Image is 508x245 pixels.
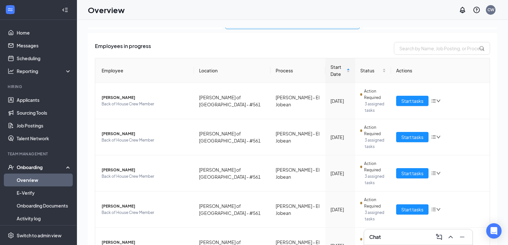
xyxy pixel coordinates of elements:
div: CW [487,7,494,12]
svg: UserCheck [8,164,14,170]
svg: Settings [8,232,14,239]
a: Applicants [17,94,71,106]
span: Action Required [364,197,386,209]
span: 3 assigned tasks [365,173,386,186]
span: [PERSON_NAME] [102,94,189,101]
span: Employees in progress [95,42,151,55]
svg: ChevronUp [447,233,454,241]
a: Job Postings [17,119,71,132]
div: [DATE] [330,206,350,213]
span: Status [360,67,381,74]
button: Minimize [457,232,467,242]
input: Search by Name, Job Posting, or Process [394,42,490,55]
span: [PERSON_NAME] [102,131,189,137]
a: Home [17,26,71,39]
span: bars [431,135,436,140]
th: Location [194,58,271,83]
svg: Analysis [8,68,14,74]
td: [PERSON_NAME] - El Jobean [271,155,325,192]
a: Scheduling [17,52,71,65]
div: Reporting [17,68,72,74]
span: Action Required [364,88,386,101]
a: E-Verify [17,186,71,199]
span: Start tasks [401,170,423,177]
span: Start Date [330,63,345,78]
a: Messages [17,39,71,52]
svg: WorkstreamLogo [7,6,13,13]
button: Start tasks [396,96,429,106]
span: Start tasks [401,134,423,141]
span: down [436,135,441,139]
span: Back of House Crew Member [102,137,189,143]
span: [PERSON_NAME] [102,203,189,209]
div: [DATE] [330,97,350,104]
th: Status [355,58,391,83]
div: Hiring [8,84,70,89]
svg: Collapse [62,7,68,13]
div: Team Management [8,151,70,157]
span: 3 assigned tasks [365,101,386,114]
span: Back of House Crew Member [102,173,189,180]
td: [PERSON_NAME] of [GEOGRAPHIC_DATA] - #561 [194,155,271,192]
span: bars [431,207,436,212]
button: ChevronUp [446,232,456,242]
td: [PERSON_NAME] - El Jobean [271,192,325,228]
span: Action Required [364,124,386,137]
a: Activity log [17,212,71,225]
div: Open Intercom Messenger [486,223,502,239]
th: Employee [95,58,194,83]
span: Action Required [364,160,386,173]
span: 3 assigned tasks [365,137,386,150]
div: [DATE] [330,170,350,177]
td: [PERSON_NAME] of [GEOGRAPHIC_DATA] - #561 [194,83,271,119]
div: Onboarding [17,164,66,170]
span: Back of House Crew Member [102,209,189,216]
span: Back of House Crew Member [102,101,189,107]
td: [PERSON_NAME] of [GEOGRAPHIC_DATA] - #561 [194,119,271,155]
span: 3 assigned tasks [365,209,386,222]
h3: Chat [369,233,381,241]
td: [PERSON_NAME] of [GEOGRAPHIC_DATA] - #561 [194,192,271,228]
span: Start tasks [401,97,423,104]
span: down [436,99,441,103]
svg: Minimize [458,233,466,241]
svg: ComposeMessage [435,233,443,241]
svg: Notifications [459,6,466,14]
span: bars [431,98,436,103]
a: Overview [17,174,71,186]
span: [PERSON_NAME] [102,167,189,173]
button: Start tasks [396,132,429,142]
td: [PERSON_NAME] - El Jobean [271,119,325,155]
h1: Overview [88,4,125,15]
a: Sourcing Tools [17,106,71,119]
td: [PERSON_NAME] - El Jobean [271,83,325,119]
div: Switch to admin view [17,232,62,239]
th: Process [271,58,325,83]
svg: QuestionInfo [473,6,480,14]
th: Actions [391,58,490,83]
span: down [436,207,441,212]
div: [DATE] [330,134,350,141]
a: Onboarding Documents [17,199,71,212]
span: down [436,171,441,176]
a: Talent Network [17,132,71,145]
button: Start tasks [396,168,429,178]
button: ComposeMessage [434,232,444,242]
span: bars [431,171,436,176]
span: Start tasks [401,206,423,213]
button: Start tasks [396,204,429,215]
